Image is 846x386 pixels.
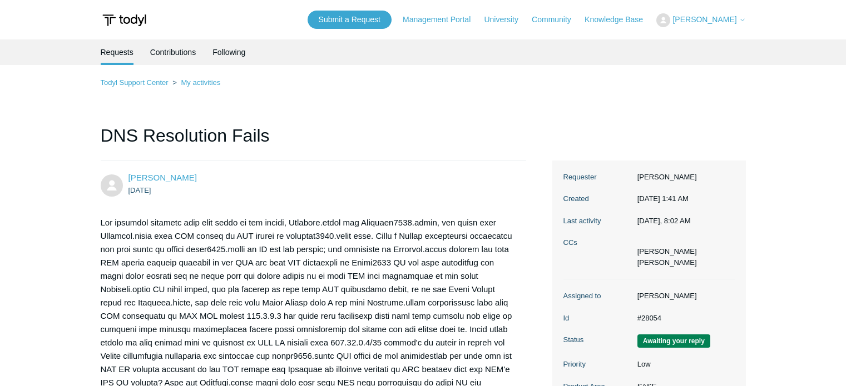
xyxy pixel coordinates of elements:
[563,237,632,248] dt: CCs
[101,78,169,87] a: Todyl Support Center
[484,14,529,26] a: University
[563,172,632,183] dt: Requester
[632,313,735,324] dd: #28054
[656,13,745,27] button: [PERSON_NAME]
[181,78,220,87] a: My activities
[212,39,245,65] a: Following
[170,78,220,87] li: My activities
[563,359,632,370] dt: Priority
[308,11,392,29] a: Submit a Request
[128,173,197,182] a: [PERSON_NAME]
[532,14,582,26] a: Community
[563,193,632,204] dt: Created
[672,15,736,24] span: [PERSON_NAME]
[101,78,171,87] li: Todyl Support Center
[585,14,654,26] a: Knowledge Base
[563,290,632,302] dt: Assigned to
[563,313,632,324] dt: Id
[637,194,689,203] time: 09/11/2025, 01:41
[128,186,151,194] time: 09/11/2025, 01:41
[563,215,632,227] dt: Last activity
[101,10,148,31] img: Todyl Support Center Help Center home page
[632,290,735,302] dd: [PERSON_NAME]
[101,122,527,161] h1: DNS Resolution Fails
[128,173,197,182] span: Hovik Mossessi
[637,246,697,257] li: Jayson Lopez
[101,39,133,65] li: Requests
[563,334,632,345] dt: Status
[637,334,710,348] span: We are waiting for you to respond
[637,257,697,268] li: Dion Martinez
[403,14,482,26] a: Management Portal
[632,359,735,370] dd: Low
[150,39,196,65] a: Contributions
[632,172,735,183] dd: [PERSON_NAME]
[637,217,691,225] time: 09/20/2025, 08:02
